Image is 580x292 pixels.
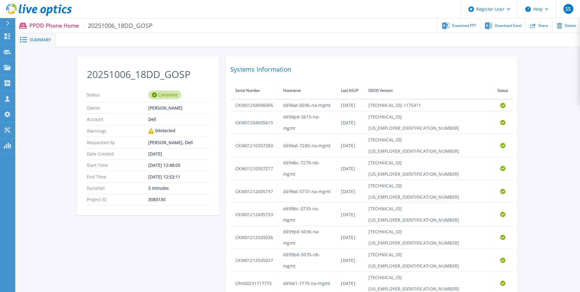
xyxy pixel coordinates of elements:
p: Project ID [87,197,148,202]
td: [TECHNICAL_ID][US_EMPLOYER_IDENTIFICATION_NUMBER] [364,203,493,226]
td: dd94at-7280-na-mgmt [278,134,336,157]
th: Serial Number [231,82,278,99]
p: End Time [87,174,148,179]
th: Status [492,82,513,99]
td: [TECHNICAL_ID][US_EMPLOYER_IDENTIFICATION_NUMBER] [364,157,493,180]
td: CKM01212405737 [231,180,278,203]
td: CKM01212405733 [231,203,278,226]
td: [DATE] [336,226,364,249]
td: dd99at-5737-na-mgmt [278,180,336,203]
td: [DATE] [336,157,364,180]
td: [DATE] [336,111,364,134]
td: [TECHNICAL_ID]-1175411 [364,99,493,111]
div: [PERSON_NAME] [148,106,210,110]
th: Last ASUP [336,82,364,99]
td: CKM01212505037 [231,249,278,272]
td: dd94bc-7279-nb-mgmt [278,157,336,180]
span: Download PPT [452,24,476,28]
p: Requested By [87,140,148,145]
td: dd94pd-5615-na-mgmt [278,111,336,134]
td: dd99bc-5733-na-mgmt [278,203,336,226]
div: [DATE] 12:53:11 [148,174,210,179]
p: PPDD Phone Home [29,22,153,29]
td: [TECHNICAL_ID][US_EMPLOYER_IDENTIFICATION_NUMBER] [364,111,493,134]
div: 3083130 [148,197,210,202]
td: CKM01204905615 [231,111,278,134]
td: [TECHNICAL_ID][US_EMPLOYER_IDENTIFICATION_NUMBER] [364,249,493,272]
td: dd99pd-5035-nb-mgmt [278,249,336,272]
td: CKM01204906096 [231,99,278,111]
p: Duration [87,186,148,191]
p: Start Time [87,163,148,168]
td: dd99pd-5036-na-mgmt [278,226,336,249]
div: 5 minutes [148,186,210,191]
th: DDOS Version [364,82,493,99]
h2: Systems Information [231,64,513,75]
span: SS [565,6,571,11]
div: Complete [148,91,181,99]
td: CKM01210307277 [231,157,278,180]
div: [DATE] 12:48:05 [148,163,210,168]
td: CKM01212505036 [231,226,278,249]
p: Owner [87,106,148,110]
span: 20251006_18DD_GOSP [84,22,153,29]
td: [TECHNICAL_ID][US_EMPLOYER_IDENTIFICATION_NUMBER] [364,180,493,203]
span: Delete [565,24,576,28]
p: Date Created [87,152,148,156]
td: [DATE] [336,249,364,272]
div: 0 detected [148,128,210,134]
th: Hostname [278,82,336,99]
span: Download Excel [495,24,522,28]
div: [DATE] [148,152,210,156]
p: Status [87,91,148,99]
div: [PERSON_NAME], Dell [148,140,210,145]
td: CKM01210307280 [231,134,278,157]
span: Share [538,24,548,28]
span: Summary [30,38,51,42]
td: dd94at-6096-na-mgmt [278,99,336,111]
p: Account [87,117,148,122]
div: Dell [148,117,210,122]
td: [TECHNICAL_ID][US_EMPLOYER_IDENTIFICATION_NUMBER] [364,226,493,249]
p: Warnings [87,128,148,134]
td: [DATE] [336,99,364,111]
h2: 20251006_18DD_GOSP [87,69,210,80]
td: [DATE] [336,203,364,226]
td: [DATE] [336,134,364,157]
td: [TECHNICAL_ID][US_EMPLOYER_IDENTIFICATION_NUMBER] [364,134,493,157]
td: [DATE] [336,180,364,203]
